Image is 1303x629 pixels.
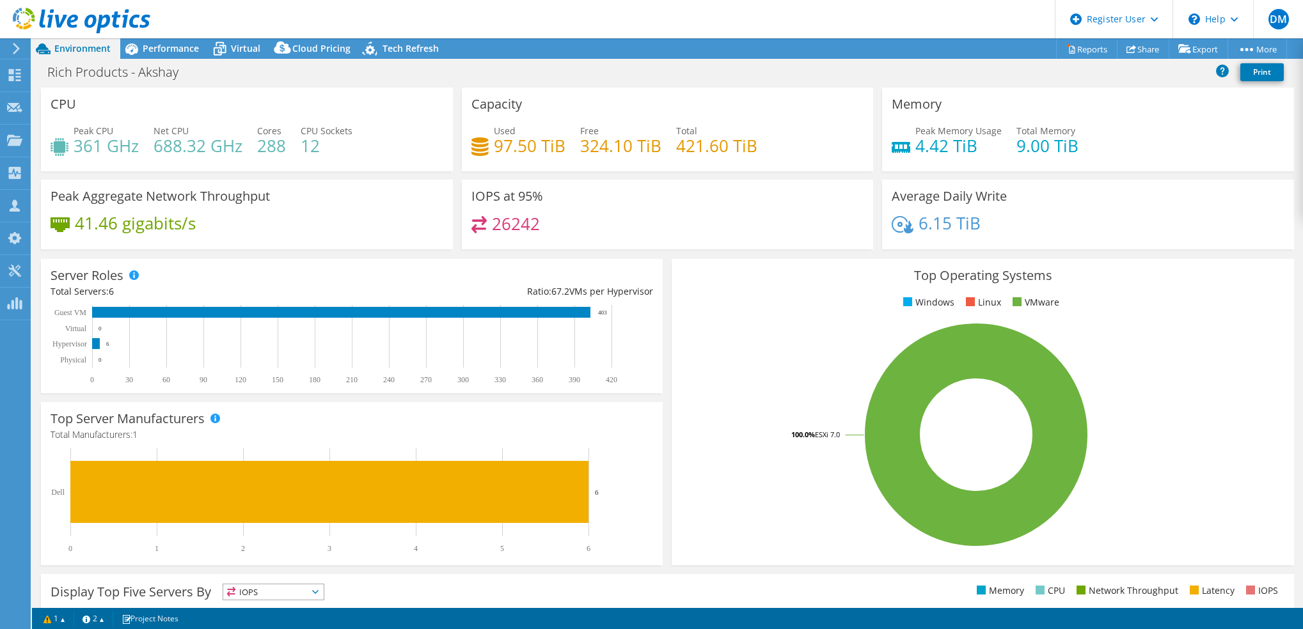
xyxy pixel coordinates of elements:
span: IOPS [223,584,324,600]
li: Linux [963,295,1001,309]
h4: 361 GHz [74,139,139,153]
text: 2 [241,544,245,553]
a: Export [1169,39,1228,59]
a: More [1228,39,1287,59]
h4: 421.60 TiB [676,139,757,153]
text: 0 [99,357,102,363]
span: Tech Refresh [383,42,439,54]
a: Print [1240,63,1284,81]
h4: 688.32 GHz [154,139,242,153]
h4: 6.15 TiB [919,216,981,230]
text: 300 [457,375,469,384]
li: Windows [900,295,954,309]
text: 90 [200,375,207,384]
tspan: 100.0% [791,430,815,439]
a: Reports [1056,39,1117,59]
span: Peak Memory Usage [915,125,1002,137]
span: Cores [257,125,281,137]
h3: Top Operating Systems [681,268,1284,283]
div: Ratio: VMs per Hypervisor [352,284,653,299]
span: Performance [143,42,199,54]
text: 0 [68,544,72,553]
text: 1 [155,544,159,553]
text: 30 [125,375,133,384]
tspan: ESXi 7.0 [815,430,840,439]
text: 180 [309,375,320,384]
h3: CPU [51,97,76,111]
svg: \n [1188,13,1200,25]
text: 60 [162,375,170,384]
span: Cloud Pricing [292,42,351,54]
span: 1 [132,428,138,440]
h4: 41.46 gigabits/s [75,216,196,230]
text: 390 [569,375,580,384]
li: Latency [1187,584,1235,598]
text: Guest VM [54,308,86,317]
text: Hypervisor [52,339,87,348]
text: 210 [346,375,358,384]
a: 2 [74,610,113,626]
h4: 288 [257,139,286,153]
text: 120 [235,375,246,384]
text: 360 [532,375,543,384]
text: Physical [60,355,86,364]
text: 240 [383,375,395,384]
li: CPU [1032,584,1065,598]
text: 3 [328,544,331,553]
div: Total Servers: [51,284,352,299]
text: 6 [595,488,599,496]
h1: Rich Products - Akshay [42,65,198,79]
text: 6 [106,341,109,347]
a: Share [1117,39,1169,59]
a: 1 [35,610,74,626]
h3: Memory [892,97,942,111]
span: Total [676,125,697,137]
span: CPU Sockets [301,125,352,137]
h3: Capacity [471,97,522,111]
text: 4 [414,544,418,553]
text: 403 [598,309,607,316]
h4: 9.00 TiB [1016,139,1078,153]
li: IOPS [1243,584,1278,598]
li: Network Throughput [1073,584,1178,598]
span: Free [580,125,599,137]
h3: IOPS at 95% [471,189,543,203]
h4: 4.42 TiB [915,139,1002,153]
span: Virtual [231,42,260,54]
li: VMware [1009,295,1059,309]
h4: Total Manufacturers: [51,428,653,442]
text: 0 [90,375,94,384]
text: Dell [51,488,65,497]
span: DM [1268,9,1289,29]
h3: Peak Aggregate Network Throughput [51,189,270,203]
text: 420 [606,375,617,384]
h4: 97.50 TiB [494,139,565,153]
a: Project Notes [113,610,187,626]
span: Peak CPU [74,125,113,137]
h4: 324.10 TiB [580,139,661,153]
h3: Top Server Manufacturers [51,412,205,426]
span: 6 [109,285,114,297]
h4: 12 [301,139,352,153]
span: Environment [54,42,111,54]
text: 5 [500,544,504,553]
span: Used [494,125,516,137]
text: 6 [587,544,590,553]
text: Virtual [65,324,87,333]
text: 0 [99,325,102,332]
span: Total Memory [1016,125,1075,137]
text: 150 [272,375,283,384]
h3: Server Roles [51,268,123,283]
span: Net CPU [154,125,189,137]
span: 67.2 [551,285,569,297]
h4: 26242 [492,217,540,231]
text: 270 [420,375,432,384]
h3: Average Daily Write [892,189,1007,203]
li: Memory [974,584,1024,598]
text: 330 [494,375,506,384]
